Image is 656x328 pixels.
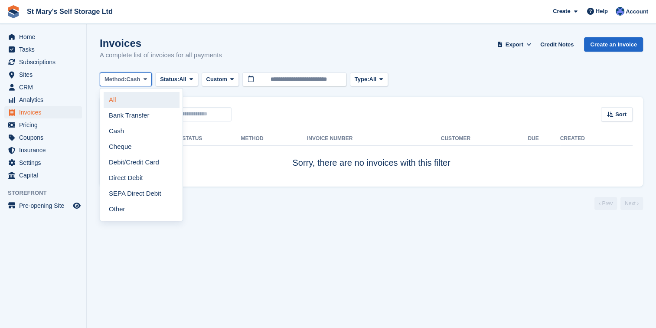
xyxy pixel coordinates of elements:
a: Bank Transfer [104,108,179,123]
span: All [179,75,186,84]
span: All [369,75,376,84]
a: menu [4,131,82,144]
a: Debit/Credit Card [104,154,179,170]
span: Insurance [19,144,71,156]
a: Direct Debit [104,170,179,186]
a: SEPA Direct Debit [104,186,179,202]
span: Method: [104,75,127,84]
span: Export [506,40,523,49]
span: Coupons [19,131,71,144]
a: Next [620,197,643,210]
h1: Invoices [100,37,222,49]
a: menu [4,200,82,212]
button: Export [495,37,533,52]
a: All [104,92,179,108]
span: Capital [19,169,71,181]
span: Sort [615,110,627,119]
span: Subscriptions [19,56,71,68]
th: Status [182,132,241,146]
span: Tasks [19,43,71,56]
span: Sites [19,69,71,81]
button: Type: All [350,72,388,87]
span: Create [553,7,570,16]
span: Account [626,7,648,16]
a: menu [4,43,82,56]
img: Matthew Keenan [616,7,624,16]
a: Cheque [104,139,179,154]
a: St Mary's Self Storage Ltd [23,4,116,19]
a: menu [4,169,82,181]
span: Help [596,7,608,16]
a: menu [4,81,82,93]
a: Preview store [72,200,82,211]
a: menu [4,144,82,156]
button: Method: Cash [100,72,152,87]
span: Settings [19,157,71,169]
a: menu [4,157,82,169]
span: Status: [160,75,179,84]
a: menu [4,31,82,43]
a: Credit Notes [537,37,577,52]
nav: Page [593,197,645,210]
a: Other [104,202,179,217]
a: menu [4,94,82,106]
span: Type: [355,75,369,84]
span: Invoices [19,106,71,118]
th: Invoice Number [307,132,441,146]
button: Custom [202,72,239,87]
span: Analytics [19,94,71,106]
span: Sorry, there are no invoices with this filter [292,158,450,167]
a: menu [4,119,82,131]
a: Create an Invoice [584,37,643,52]
span: Storefront [8,189,86,197]
a: menu [4,69,82,81]
p: A complete list of invoices for all payments [100,50,222,60]
th: Created [560,132,633,146]
th: Due [528,132,560,146]
a: menu [4,56,82,68]
a: menu [4,106,82,118]
img: stora-icon-8386f47178a22dfd0bd8f6a31ec36ba5ce8667c1dd55bd0f319d3a0aa187defe.svg [7,5,20,18]
th: Customer [441,132,528,146]
span: Pricing [19,119,71,131]
button: Status: All [155,72,198,87]
a: Previous [594,197,617,210]
a: Cash [104,123,179,139]
span: Custom [206,75,227,84]
span: Pre-opening Site [19,200,71,212]
th: Method [241,132,307,146]
span: Cash [127,75,140,84]
span: CRM [19,81,71,93]
span: Home [19,31,71,43]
